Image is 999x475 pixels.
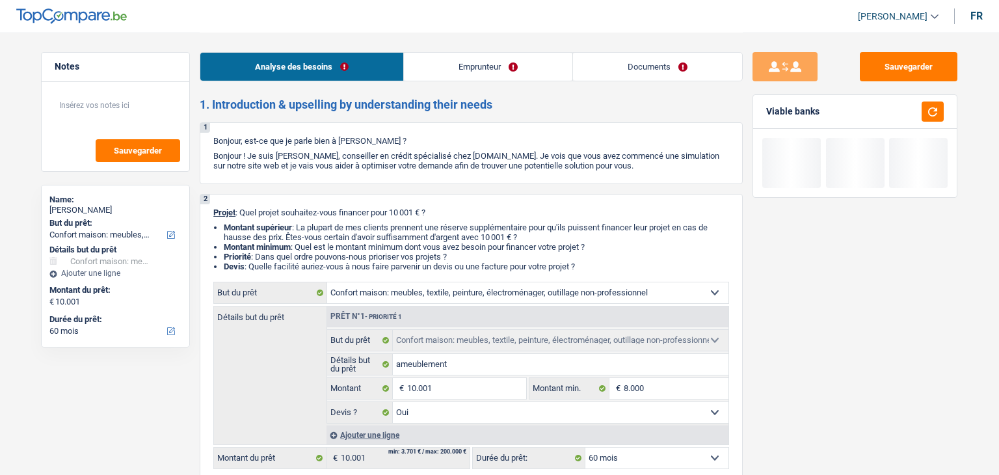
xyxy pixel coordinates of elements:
[200,195,210,204] div: 2
[326,448,341,468] span: €
[365,313,402,320] span: - Priorité 1
[529,378,609,399] label: Montant min.
[224,252,251,262] strong: Priorité
[49,218,179,228] label: But du prêt:
[327,354,393,375] label: Détails but du prêt
[224,242,729,252] li: : Quel est le montant minimum dont vous avez besoin pour financer votre projet ?
[200,98,743,112] h2: 1. Introduction & upselling by understanding their needs
[49,285,179,295] label: Montant du prêt:
[327,402,393,423] label: Devis ?
[404,53,572,81] a: Emprunteur
[49,314,179,325] label: Durée du prêt:
[858,11,927,22] span: [PERSON_NAME]
[327,378,393,399] label: Montant
[16,8,127,24] img: TopCompare Logo
[327,312,405,321] div: Prêt n°1
[224,242,291,252] strong: Montant minimum
[970,10,983,22] div: fr
[49,205,181,215] div: [PERSON_NAME]
[388,449,466,455] div: min: 3.701 € / max: 200.000 €
[214,306,326,321] label: Détails but du prêt
[49,195,181,205] div: Name:
[213,151,729,170] p: Bonjour ! Je suis [PERSON_NAME], conseiller en crédit spécialisé chez [DOMAIN_NAME]. Je vois que ...
[860,52,957,81] button: Sauvegarder
[326,426,728,444] div: Ajouter une ligne
[224,262,729,271] li: : Quelle facilité auriez-vous à nous faire parvenir un devis ou une facture pour votre projet ?
[609,378,624,399] span: €
[49,269,181,278] div: Ajouter une ligne
[766,106,819,117] div: Viable banks
[573,53,742,81] a: Documents
[200,53,403,81] a: Analyse des besoins
[224,223,729,242] li: : La plupart de mes clients prennent une réserve supplémentaire pour qu'ils puissent financer leu...
[224,252,729,262] li: : Dans quel ordre pouvons-nous prioriser vos projets ?
[473,448,585,468] label: Durée du prêt:
[214,448,326,468] label: Montant du prêt
[213,208,729,217] p: : Quel projet souhaitez-vous financer pour 10 001 € ?
[847,6,939,27] a: [PERSON_NAME]
[49,245,181,255] div: Détails but du prêt
[224,223,292,232] strong: Montant supérieur
[393,378,407,399] span: €
[213,136,729,146] p: Bonjour, est-ce que je parle bien à [PERSON_NAME] ?
[114,146,162,155] span: Sauvegarder
[224,262,245,271] span: Devis
[213,208,235,217] span: Projet
[200,123,210,133] div: 1
[49,297,54,307] span: €
[214,282,327,303] label: But du prêt
[55,61,176,72] h5: Notes
[96,139,180,162] button: Sauvegarder
[327,330,393,351] label: But du prêt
